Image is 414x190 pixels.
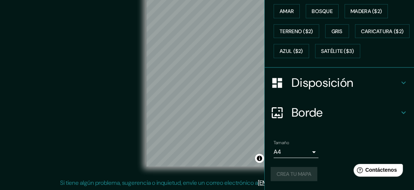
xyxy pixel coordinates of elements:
font: Madera ($2) [351,8,382,15]
div: A4 [274,146,318,158]
button: Activar o desactivar atribución [255,154,264,163]
font: Terreno ($2) [280,28,313,35]
iframe: Lanzador de widgets de ayuda [348,161,406,182]
font: Disposición [292,75,353,91]
font: Bosque [312,8,333,15]
font: A4 [274,148,281,156]
font: Gris [331,28,343,35]
font: Si tiene algún problema, sugerencia o inquietud, envíe un correo electrónico a [60,179,258,187]
font: Azul ($2) [280,48,303,55]
button: Azul ($2) [274,44,309,58]
font: Caricatura ($2) [361,28,404,35]
button: Amar [274,4,300,18]
button: Madera ($2) [345,4,388,18]
button: Gris [325,24,349,38]
a: [EMAIL_ADDRESS][DOMAIN_NAME] [258,179,350,187]
font: Tamaño [274,140,289,146]
div: Disposición [265,68,414,98]
button: Bosque [306,4,339,18]
button: Satélite ($3) [315,44,360,58]
font: Satélite ($3) [321,48,354,55]
font: Borde [292,105,323,120]
button: Terreno ($2) [274,24,319,38]
button: Caricatura ($2) [355,24,410,38]
font: Amar [280,8,294,15]
div: Borde [265,98,414,127]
